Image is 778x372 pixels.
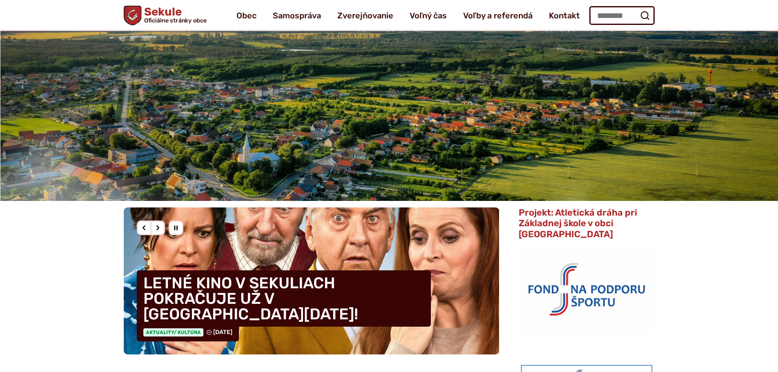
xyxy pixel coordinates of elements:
h4: LETNÉ KINO V SEKULIACH POKRAČUJE UŽ V [GEOGRAPHIC_DATA][DATE]! [137,270,431,327]
a: Kontakt [549,4,580,27]
a: Zverejňovanie [337,4,393,27]
h1: Sekule [141,7,207,24]
img: logo_fnps.png [519,244,654,332]
a: LETNÉ KINO V SEKULIACH POKRAČUJE UŽ V [GEOGRAPHIC_DATA][DATE]! Aktuality/ Kultúra [DATE] [124,207,499,354]
a: Voľby a referendá [463,4,533,27]
span: [DATE] [213,329,232,336]
span: / Kultúra [174,330,201,335]
img: Prejsť na domovskú stránku [124,6,141,25]
a: Samospráva [273,4,321,27]
a: Logo Sekule, prejsť na domovskú stránku. [124,6,207,25]
span: Aktuality [143,328,203,336]
a: Voľný čas [410,4,447,27]
a: Obec [236,4,256,27]
span: Oficiálne stránky obce [144,18,207,23]
div: Pozastaviť pohyb slajdera [169,221,183,235]
div: Nasledujúci slajd [150,221,165,235]
span: Projekt: Atletická dráha pri Základnej škole v obci [GEOGRAPHIC_DATA] [519,207,637,240]
div: 8 / 8 [124,207,499,354]
div: Predošlý slajd [137,221,152,235]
